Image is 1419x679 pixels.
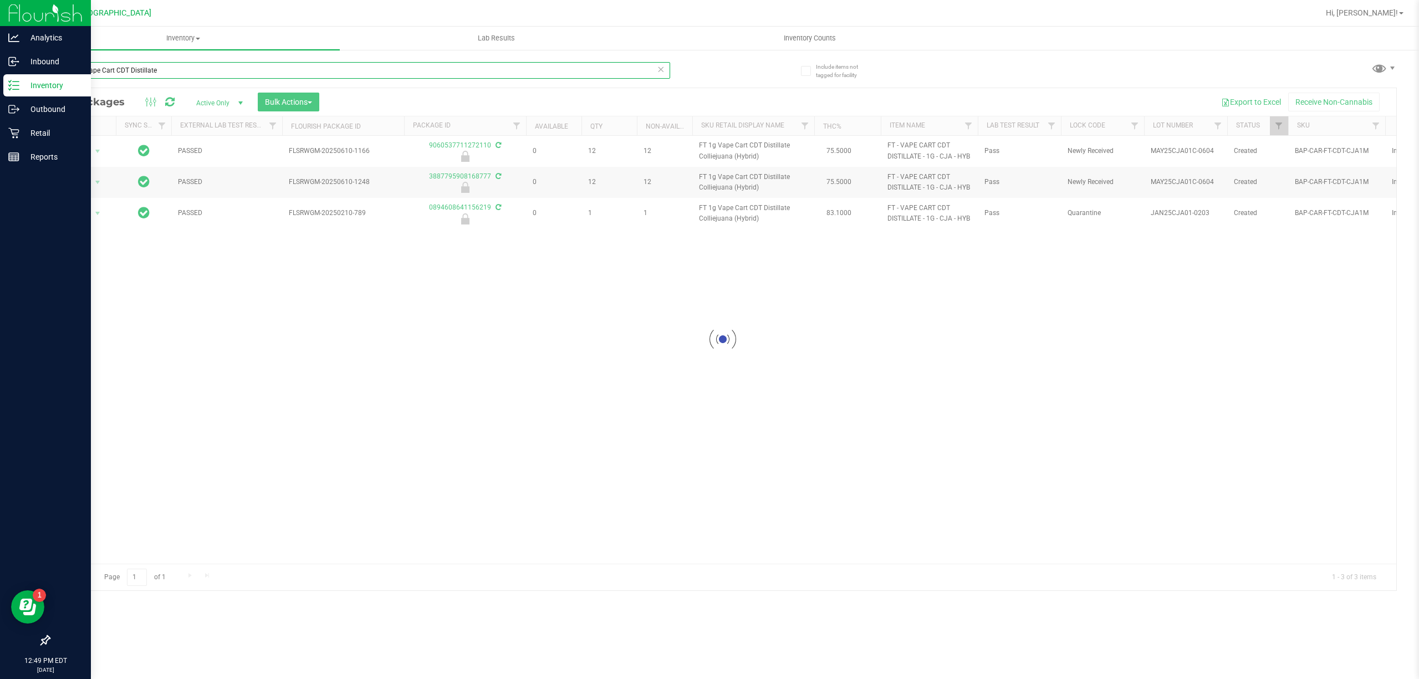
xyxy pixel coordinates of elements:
[8,32,19,43] inline-svg: Analytics
[816,63,871,79] span: Include items not tagged for facility
[5,656,86,666] p: 12:49 PM EDT
[5,666,86,674] p: [DATE]
[769,33,851,43] span: Inventory Counts
[19,79,86,92] p: Inventory
[463,33,530,43] span: Lab Results
[8,151,19,162] inline-svg: Reports
[8,104,19,115] inline-svg: Outbound
[49,62,670,79] input: Search Package ID, Item Name, SKU, Lot or Part Number...
[8,127,19,139] inline-svg: Retail
[340,27,653,50] a: Lab Results
[75,8,151,18] span: [GEOGRAPHIC_DATA]
[19,126,86,140] p: Retail
[19,103,86,116] p: Outbound
[1326,8,1398,17] span: Hi, [PERSON_NAME]!
[11,590,44,624] iframe: Resource center
[27,33,340,43] span: Inventory
[8,56,19,67] inline-svg: Inbound
[27,27,340,50] a: Inventory
[19,150,86,164] p: Reports
[8,80,19,91] inline-svg: Inventory
[653,27,966,50] a: Inventory Counts
[657,62,665,76] span: Clear
[33,589,46,602] iframe: Resource center unread badge
[19,55,86,68] p: Inbound
[19,31,86,44] p: Analytics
